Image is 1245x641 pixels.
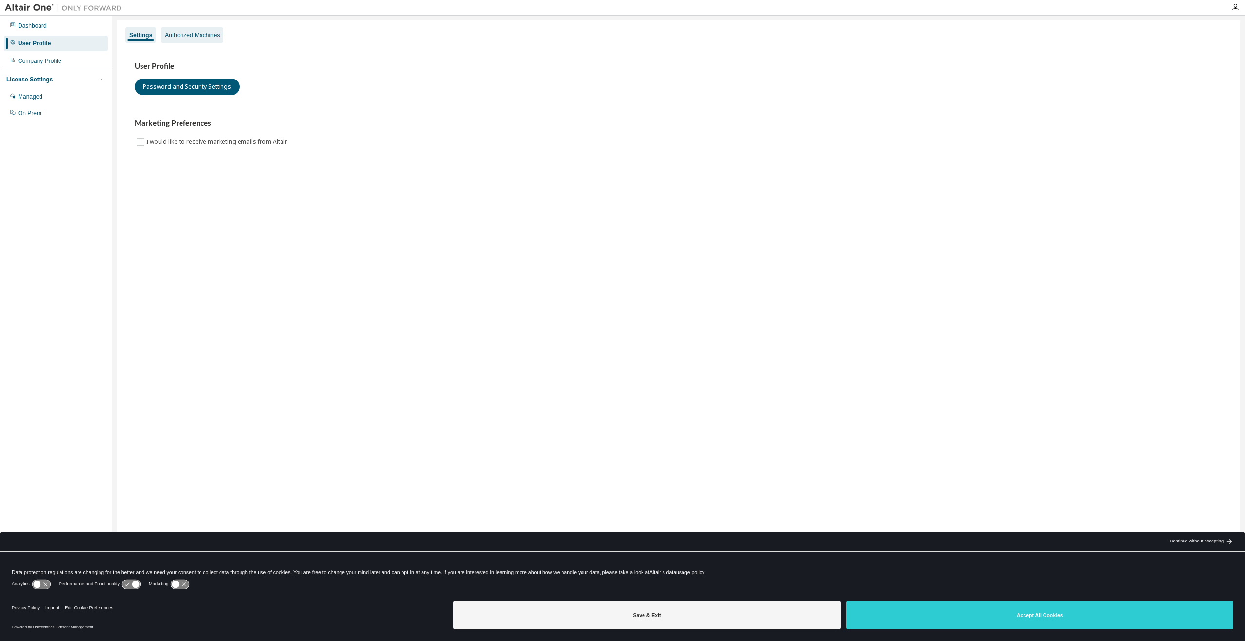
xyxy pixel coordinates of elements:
button: Password and Security Settings [135,79,240,95]
div: On Prem [18,109,41,117]
img: Altair One [5,3,127,13]
div: Company Profile [18,57,61,65]
div: License Settings [6,76,53,83]
div: Managed [18,93,42,100]
h3: Marketing Preferences [135,119,1223,128]
div: User Profile [18,40,51,47]
h3: User Profile [135,61,1223,71]
div: Authorized Machines [165,31,220,39]
div: Dashboard [18,22,47,30]
label: I would like to receive marketing emails from Altair [146,136,289,148]
div: Settings [129,31,152,39]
